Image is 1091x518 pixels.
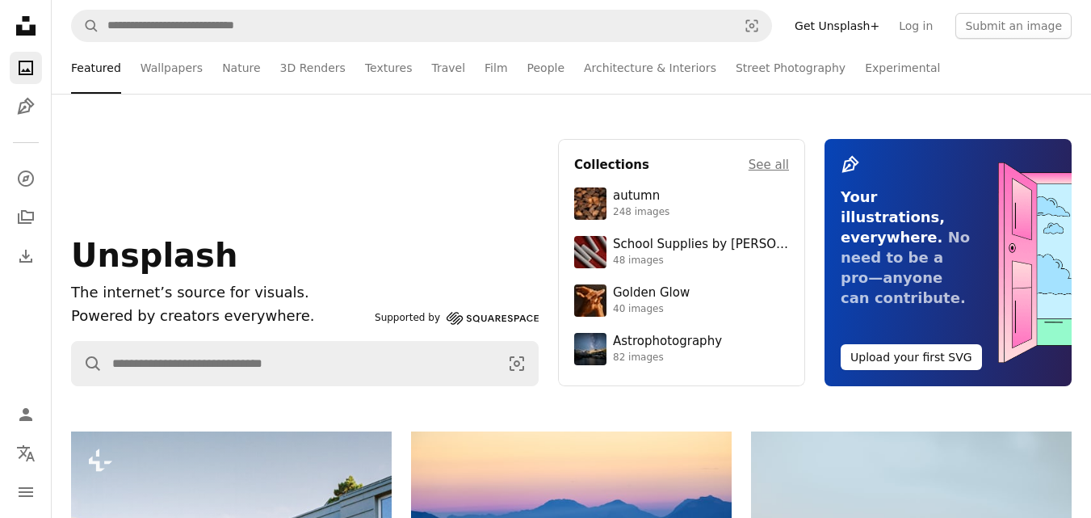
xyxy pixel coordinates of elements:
a: Illustrations [10,91,42,123]
button: Language [10,437,42,470]
a: People [527,42,565,94]
a: autumn248 images [574,187,789,220]
button: Menu [10,476,42,508]
a: Film [485,42,507,94]
h1: The internet’s source for visuals. [71,281,368,305]
h4: Collections [574,155,649,175]
a: Collections [10,201,42,234]
div: 40 images [613,303,690,316]
div: Golden Glow [613,285,690,301]
a: Get Unsplash+ [785,13,889,39]
p: Powered by creators everywhere. [71,305,368,328]
form: Find visuals sitewide [71,341,539,386]
a: Architecture & Interiors [584,42,716,94]
img: premium_photo-1715107534993-67196b65cde7 [574,236,606,268]
img: photo-1538592487700-be96de73306f [574,333,606,365]
button: Visual search [496,342,538,385]
a: School Supplies by [PERSON_NAME]48 images [574,236,789,268]
div: School Supplies by [PERSON_NAME] [613,237,789,253]
a: Photos [10,52,42,84]
a: Supported by [375,309,539,328]
form: Find visuals sitewide [71,10,772,42]
a: 3D Renders [280,42,346,94]
a: Astrophotography82 images [574,333,789,365]
div: 248 images [613,206,669,219]
button: Search Unsplash [72,342,103,385]
a: Explore [10,162,42,195]
a: Download History [10,240,42,272]
a: Nature [222,42,260,94]
div: 82 images [613,352,722,364]
a: See all [749,155,789,175]
button: Search Unsplash [72,11,99,41]
a: Golden Glow40 images [574,284,789,317]
a: Street Photography [736,42,846,94]
a: Log in [889,13,942,39]
img: photo-1637983927634-619de4ccecac [574,187,606,220]
div: 48 images [613,255,789,267]
button: Upload your first SVG [841,344,982,370]
span: Unsplash [71,237,237,274]
div: autumn [613,188,669,204]
div: Astrophotography [613,334,722,350]
button: Submit an image [955,13,1072,39]
a: Experimental [865,42,940,94]
span: Your illustrations, everywhere. [841,188,945,246]
a: Log in / Sign up [10,398,42,431]
img: premium_photo-1754759085924-d6c35cb5b7a4 [574,284,606,317]
a: Travel [431,42,465,94]
button: Visual search [732,11,771,41]
a: Textures [365,42,413,94]
a: Wallpapers [141,42,203,94]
